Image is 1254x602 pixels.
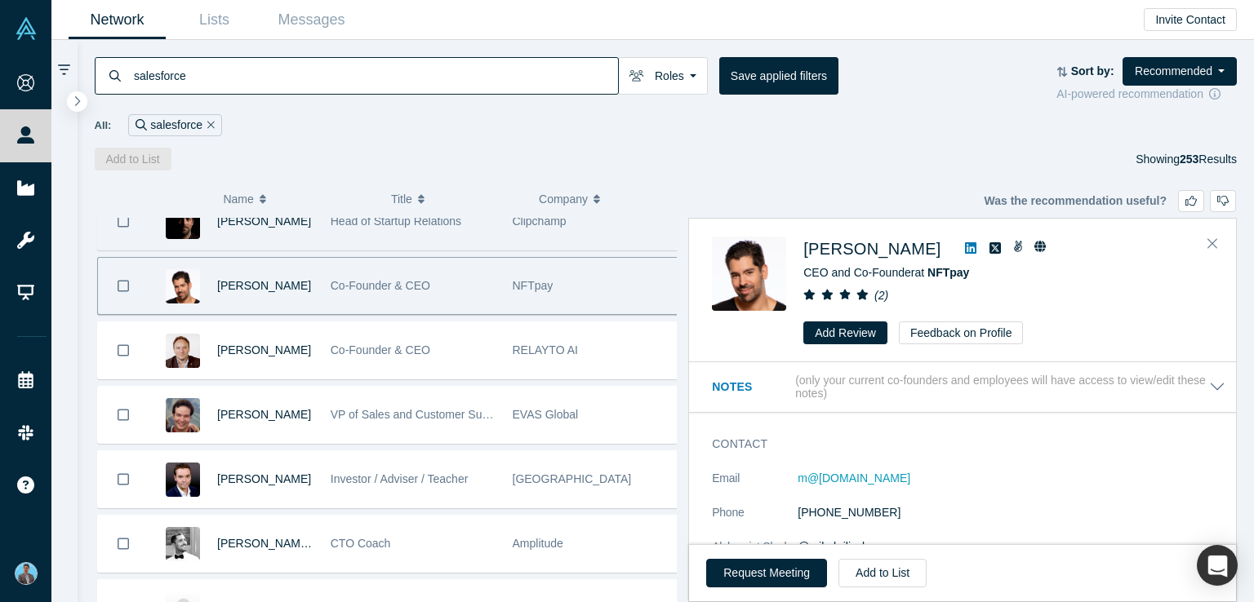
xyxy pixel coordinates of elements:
[1136,148,1237,170] div: Showing
[166,269,200,303] img: Michael Krilivsky's Profile Image
[263,1,360,39] a: Messages
[217,215,311,228] a: [PERSON_NAME]
[712,504,798,538] dt: Phone
[223,182,374,216] button: Name
[391,182,412,216] span: Title
[1144,8,1237,31] button: Invite Contact
[539,182,588,216] span: Company
[1123,57,1237,86] button: Recommended
[803,240,940,258] a: [PERSON_NAME]
[331,279,430,292] span: Co-Founder & CEO
[98,516,149,572] button: Bookmark
[712,374,1225,401] button: Notes (only your current co-founders and employees will have access to view/edit these notes)
[98,193,149,250] button: Bookmark
[98,387,149,443] button: Bookmark
[803,321,887,344] button: Add Review
[15,17,38,40] img: Alchemist Vault Logo
[217,343,311,356] a: [PERSON_NAME]
[984,190,1236,212] div: Was the recommendation useful?
[798,506,900,519] a: [PHONE_NUMBER]
[539,182,669,216] button: Company
[1180,153,1237,166] span: Results
[712,470,798,504] dt: Email
[712,378,792,396] h3: Notes
[217,408,311,421] a: [PERSON_NAME]
[899,321,1024,344] button: Feedback on Profile
[798,471,910,485] a: m@[DOMAIN_NAME]
[98,322,149,378] button: Bookmark
[166,334,200,368] img: Alex Shevelenko's Profile Image
[1056,86,1237,103] div: AI-powered recommendation
[712,237,786,311] img: Michael Krilivsky's Profile Image
[795,374,1209,401] p: (only your current co-founders and employees will have access to view/edit these notes)
[1180,153,1198,166] strong: 253
[166,205,200,239] img: Ludovic Ulrich's Profile Image
[798,538,1225,556] dd: @mikekrilivsky
[166,463,200,497] img: George John's Profile Image
[331,215,461,228] span: Head of Startup Relations
[513,215,567,228] span: Clipchamp
[69,1,166,39] a: Network
[166,1,263,39] a: Lists
[128,114,221,136] div: salesforce
[132,56,618,95] input: Search by name, title, company, summary, expertise, investment criteria or topics of focus
[927,266,969,279] a: NFTpay
[98,451,149,507] button: Bookmark
[712,436,1203,453] h3: Contact
[712,538,798,573] dt: Alchemist Slack
[331,408,512,421] span: VP of Sales and Customer Success
[217,279,311,292] a: [PERSON_NAME]
[513,279,554,292] span: NFTpay
[1200,231,1225,257] button: Close
[202,116,215,135] button: Remove Filter
[513,343,578,356] span: RELAYTO AI
[95,117,112,134] span: All:
[217,472,311,485] a: [PERSON_NAME]
[217,537,398,550] a: [PERSON_NAME] "Moose" Paksoy
[95,148,171,170] button: Add to List
[719,57,838,95] button: Save applied filters
[1071,64,1114,77] strong: Sort by:
[391,182,522,216] button: Title
[98,258,149,314] button: Bookmark
[166,527,200,561] img: Mustafa "Moose" Paksoy's Profile Image
[513,537,563,550] span: Amplitude
[166,398,200,432] img: Armando Mann's Profile Image
[15,562,38,585] img: Akshay Panse's Account
[223,182,253,216] span: Name
[513,408,579,421] span: EVAS Global
[618,57,708,95] button: Roles
[331,343,430,356] span: Co-Founder & CEO
[838,559,927,587] button: Add to List
[331,537,391,550] span: CTO Coach
[331,472,469,485] span: Investor / Adviser / Teacher
[513,472,632,485] span: [GEOGRAPHIC_DATA]
[874,289,888,302] i: ( 2 )
[803,266,969,279] span: CEO and Co-Founder at
[706,559,827,587] button: Request Meeting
